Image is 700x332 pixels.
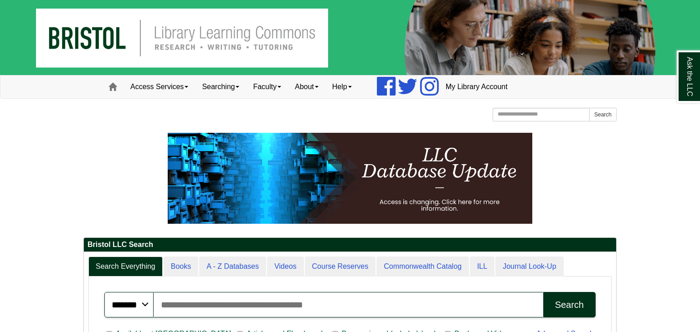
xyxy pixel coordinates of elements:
[288,75,325,98] a: About
[543,292,596,317] button: Search
[88,257,163,277] a: Search Everything
[267,257,304,277] a: Videos
[555,300,584,310] div: Search
[164,257,198,277] a: Books
[199,257,266,277] a: A - Z Databases
[439,75,515,98] a: My Library Account
[195,75,246,98] a: Searching
[124,75,195,98] a: Access Services
[495,257,563,277] a: Journal Look-Up
[305,257,376,277] a: Course Reserves
[589,108,617,121] button: Search
[376,257,469,277] a: Commonwealth Catalog
[325,75,359,98] a: Help
[470,257,494,277] a: ILL
[84,238,616,252] h2: Bristol LLC Search
[246,75,288,98] a: Faculty
[168,133,532,224] img: HTML tutorial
